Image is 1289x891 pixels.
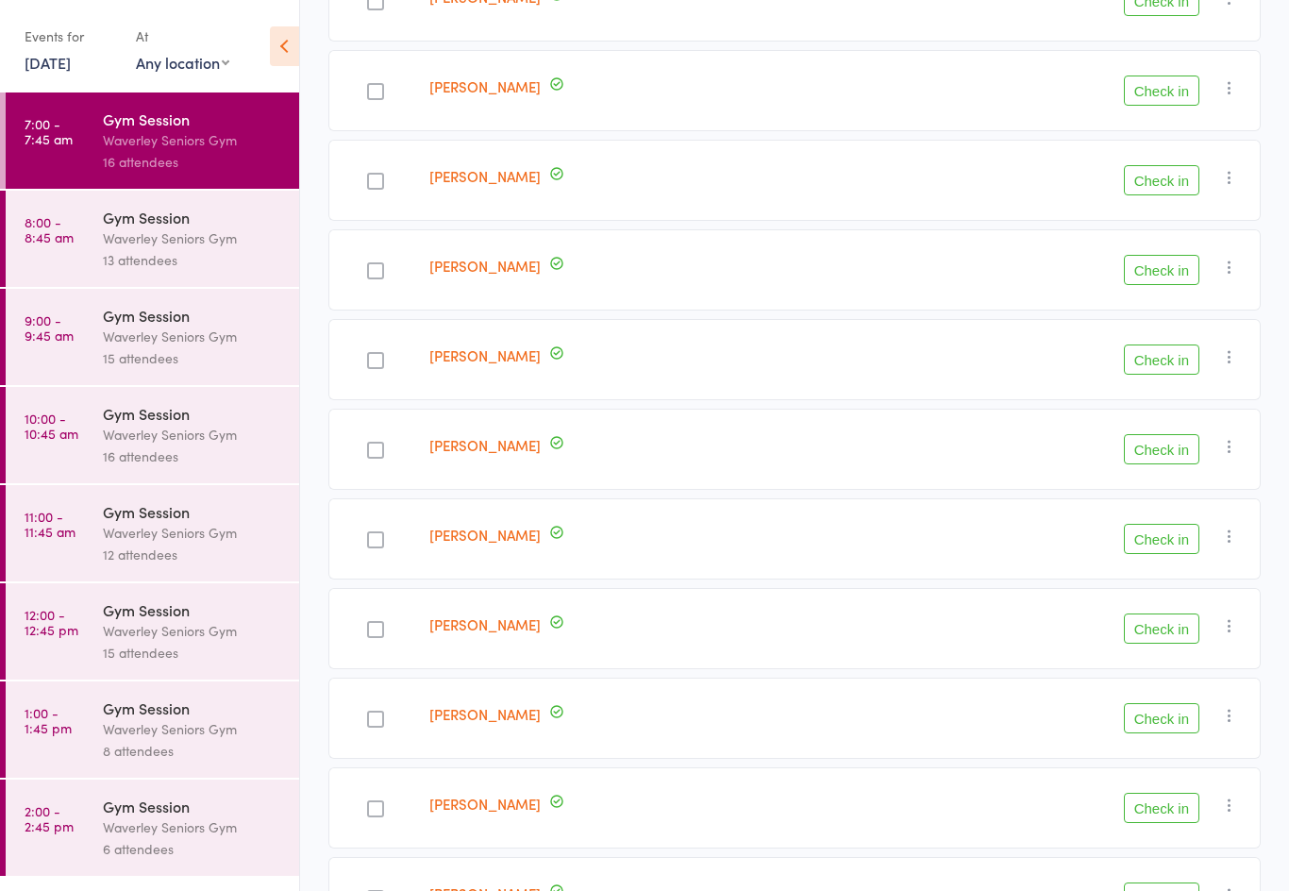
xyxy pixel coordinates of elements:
[429,704,541,724] a: [PERSON_NAME]
[103,599,283,620] div: Gym Session
[25,607,78,637] time: 12:00 - 12:45 pm
[103,249,283,271] div: 13 attendees
[103,620,283,642] div: Waverley Seniors Gym
[1124,345,1199,375] button: Check in
[136,21,229,52] div: At
[429,166,541,186] a: [PERSON_NAME]
[1124,793,1199,823] button: Check in
[6,780,299,876] a: 2:00 -2:45 pmGym SessionWaverley Seniors Gym6 attendees
[25,312,74,343] time: 9:00 - 9:45 am
[25,52,71,73] a: [DATE]
[1124,524,1199,554] button: Check in
[25,411,78,441] time: 10:00 - 10:45 am
[103,642,283,664] div: 15 attendees
[1124,434,1199,464] button: Check in
[6,387,299,483] a: 10:00 -10:45 amGym SessionWaverley Seniors Gym16 attendees
[103,424,283,445] div: Waverley Seniors Gym
[1124,703,1199,733] button: Check in
[1124,165,1199,195] button: Check in
[103,522,283,544] div: Waverley Seniors Gym
[25,214,74,244] time: 8:00 - 8:45 am
[103,501,283,522] div: Gym Session
[6,583,299,680] a: 12:00 -12:45 pmGym SessionWaverley Seniors Gym15 attendees
[429,76,541,96] a: [PERSON_NAME]
[1124,76,1199,106] button: Check in
[429,345,541,365] a: [PERSON_NAME]
[6,191,299,287] a: 8:00 -8:45 amGym SessionWaverley Seniors Gym13 attendees
[103,403,283,424] div: Gym Session
[103,151,283,173] div: 16 attendees
[25,509,75,539] time: 11:00 - 11:45 am
[103,445,283,467] div: 16 attendees
[429,435,541,455] a: [PERSON_NAME]
[103,698,283,718] div: Gym Session
[25,116,73,146] time: 7:00 - 7:45 am
[103,544,283,565] div: 12 attendees
[429,525,541,545] a: [PERSON_NAME]
[6,289,299,385] a: 9:00 -9:45 amGym SessionWaverley Seniors Gym15 attendees
[25,705,72,735] time: 1:00 - 1:45 pm
[25,803,74,833] time: 2:00 - 2:45 pm
[25,21,117,52] div: Events for
[103,740,283,762] div: 8 attendees
[6,485,299,581] a: 11:00 -11:45 amGym SessionWaverley Seniors Gym12 attendees
[429,794,541,814] a: [PERSON_NAME]
[103,838,283,860] div: 6 attendees
[429,256,541,276] a: [PERSON_NAME]
[429,614,541,634] a: [PERSON_NAME]
[103,129,283,151] div: Waverley Seniors Gym
[1124,255,1199,285] button: Check in
[103,109,283,129] div: Gym Session
[103,816,283,838] div: Waverley Seniors Gym
[103,796,283,816] div: Gym Session
[6,92,299,189] a: 7:00 -7:45 amGym SessionWaverley Seniors Gym16 attendees
[103,326,283,347] div: Waverley Seniors Gym
[103,347,283,369] div: 15 attendees
[103,227,283,249] div: Waverley Seniors Gym
[103,305,283,326] div: Gym Session
[6,681,299,778] a: 1:00 -1:45 pmGym SessionWaverley Seniors Gym8 attendees
[103,207,283,227] div: Gym Session
[1124,614,1199,644] button: Check in
[103,718,283,740] div: Waverley Seniors Gym
[136,52,229,73] div: Any location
